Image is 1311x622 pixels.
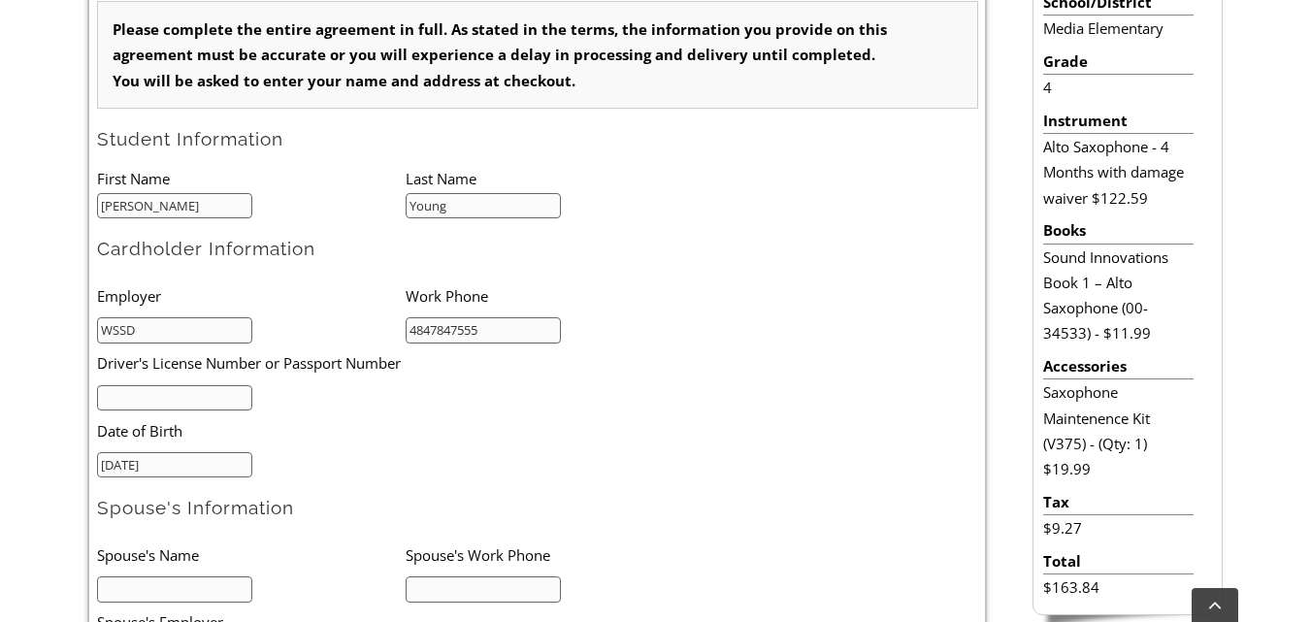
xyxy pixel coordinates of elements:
[97,344,652,383] li: Driver's License Number or Passport Number
[1043,16,1194,41] li: Media Elementary
[1043,75,1194,100] li: 4
[213,5,243,26] span: of 2
[1043,245,1194,346] li: Sound Innovations Book 1 – Alto Saxophone (00-34533) - $11.99
[1043,548,1194,574] li: Total
[1043,49,1194,75] li: Grade
[97,237,978,261] h2: Cardholder Information
[1043,353,1194,379] li: Accessories
[161,4,213,25] input: Page
[97,496,978,520] h2: Spouse's Information
[1043,574,1194,600] li: $163.84
[97,166,406,191] li: First Name
[97,410,652,450] li: Date of Birth
[97,535,406,574] li: Spouse's Name
[1043,217,1194,244] li: Books
[414,5,552,25] select: Zoom
[406,166,714,191] li: Last Name
[97,127,978,151] h2: Student Information
[1043,134,1194,211] li: Alto Saxophone - 4 Months with damage waiver $122.59
[97,276,406,315] li: Employer
[97,1,978,109] div: Please complete the entire agreement in full. As stated in the terms, the information you provide...
[1043,489,1194,515] li: Tax
[1043,379,1194,481] li: Saxophone Maintenence Kit (V375) - (Qty: 1) $19.99
[1043,515,1194,540] li: $9.27
[1043,108,1194,134] li: Instrument
[406,535,714,574] li: Spouse's Work Phone
[406,276,714,315] li: Work Phone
